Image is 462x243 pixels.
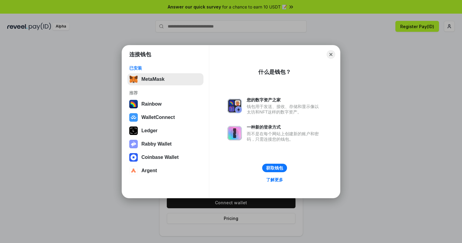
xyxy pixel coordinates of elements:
div: Rainbow [141,101,162,107]
button: Rabby Wallet [127,138,203,150]
img: svg+xml,%3Csvg%20width%3D%22120%22%20height%3D%22120%22%20viewBox%3D%220%200%20120%20120%22%20fil... [129,100,138,108]
div: WalletConnect [141,115,175,120]
a: 了解更多 [262,176,287,184]
h1: 连接钱包 [129,51,151,58]
img: svg+xml,%3Csvg%20width%3D%2228%22%20height%3D%2228%22%20viewBox%3D%220%200%2028%2028%22%20fill%3D... [129,166,138,175]
div: Argent [141,168,157,173]
div: 已安装 [129,65,202,71]
div: 推荐 [129,90,202,96]
div: 一种新的登录方式 [247,124,322,130]
div: Rabby Wallet [141,141,172,147]
button: Coinbase Wallet [127,151,203,163]
img: svg+xml,%3Csvg%20xmlns%3D%22http%3A%2F%2Fwww.w3.org%2F2000%2Fsvg%22%20fill%3D%22none%22%20viewBox... [227,126,242,140]
div: Coinbase Wallet [141,155,179,160]
div: 您的数字资产之家 [247,97,322,103]
button: Ledger [127,125,203,137]
img: svg+xml,%3Csvg%20xmlns%3D%22http%3A%2F%2Fwww.w3.org%2F2000%2Fsvg%22%20fill%3D%22none%22%20viewBox... [227,99,242,113]
button: Rainbow [127,98,203,110]
img: svg+xml,%3Csvg%20width%3D%2228%22%20height%3D%2228%22%20viewBox%3D%220%200%2028%2028%22%20fill%3D... [129,113,138,122]
img: svg+xml,%3Csvg%20width%3D%2228%22%20height%3D%2228%22%20viewBox%3D%220%200%2028%2028%22%20fill%3D... [129,153,138,162]
button: Argent [127,165,203,177]
div: 获取钱包 [266,165,283,171]
div: 了解更多 [266,177,283,182]
div: 而不是在每个网站上创建新的账户和密码，只需连接您的钱包。 [247,131,322,142]
div: MetaMask [141,77,164,82]
img: svg+xml,%3Csvg%20xmlns%3D%22http%3A%2F%2Fwww.w3.org%2F2000%2Fsvg%22%20fill%3D%22none%22%20viewBox... [129,140,138,148]
img: svg+xml,%3Csvg%20fill%3D%22none%22%20height%3D%2233%22%20viewBox%3D%220%200%2035%2033%22%20width%... [129,75,138,84]
div: 什么是钱包？ [258,68,291,76]
button: Close [327,50,335,59]
div: 钱包用于发送、接收、存储和显示像以太坊和NFT这样的数字资产。 [247,104,322,115]
button: WalletConnect [127,111,203,123]
img: svg+xml,%3Csvg%20xmlns%3D%22http%3A%2F%2Fwww.w3.org%2F2000%2Fsvg%22%20width%3D%2228%22%20height%3... [129,126,138,135]
div: Ledger [141,128,157,133]
button: 获取钱包 [262,164,287,172]
button: MetaMask [127,73,203,85]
